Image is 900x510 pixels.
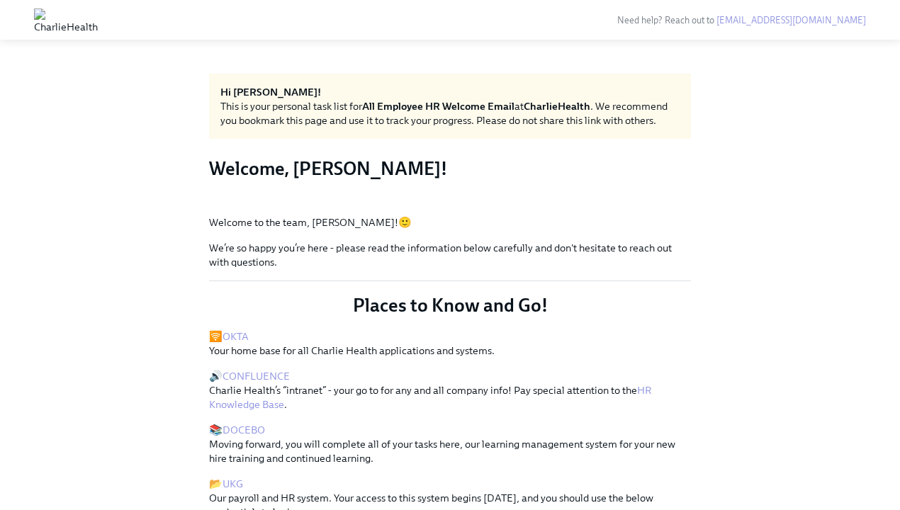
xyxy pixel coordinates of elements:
[223,477,243,490] a: UKG
[209,329,691,358] p: 🛜 Your home base for all Charlie Health applications and systems.
[209,369,691,412] p: 🔊 Charlie Health’s “intranet” - your go to for any and all company info! Pay special attention to...
[209,156,691,181] h3: Welcome, [PERSON_NAME]!
[209,241,691,269] p: We’re so happy you’re here - please read the information below carefully and don't hesitate to re...
[34,8,98,31] img: CharlieHealth
[223,424,265,436] a: DOCEBO
[209,215,691,229] p: Welcome to the team, [PERSON_NAME]!🙂
[617,15,866,25] span: Need help? Reach out to
[223,370,290,382] a: CONFLUENCE
[716,15,866,25] a: [EMAIL_ADDRESS][DOMAIN_NAME]
[209,293,691,318] p: Places to Know and Go!
[220,86,321,98] strong: Hi [PERSON_NAME]!
[220,99,680,127] div: This is your personal task list for at . We recommend you bookmark this page and use it to track ...
[223,330,249,343] a: OKTA
[524,100,590,113] strong: CharlieHealth
[362,100,514,113] strong: All Employee HR Welcome Email
[209,423,691,465] p: 📚 Moving forward, you will complete all of your tasks here, our learning management system for yo...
